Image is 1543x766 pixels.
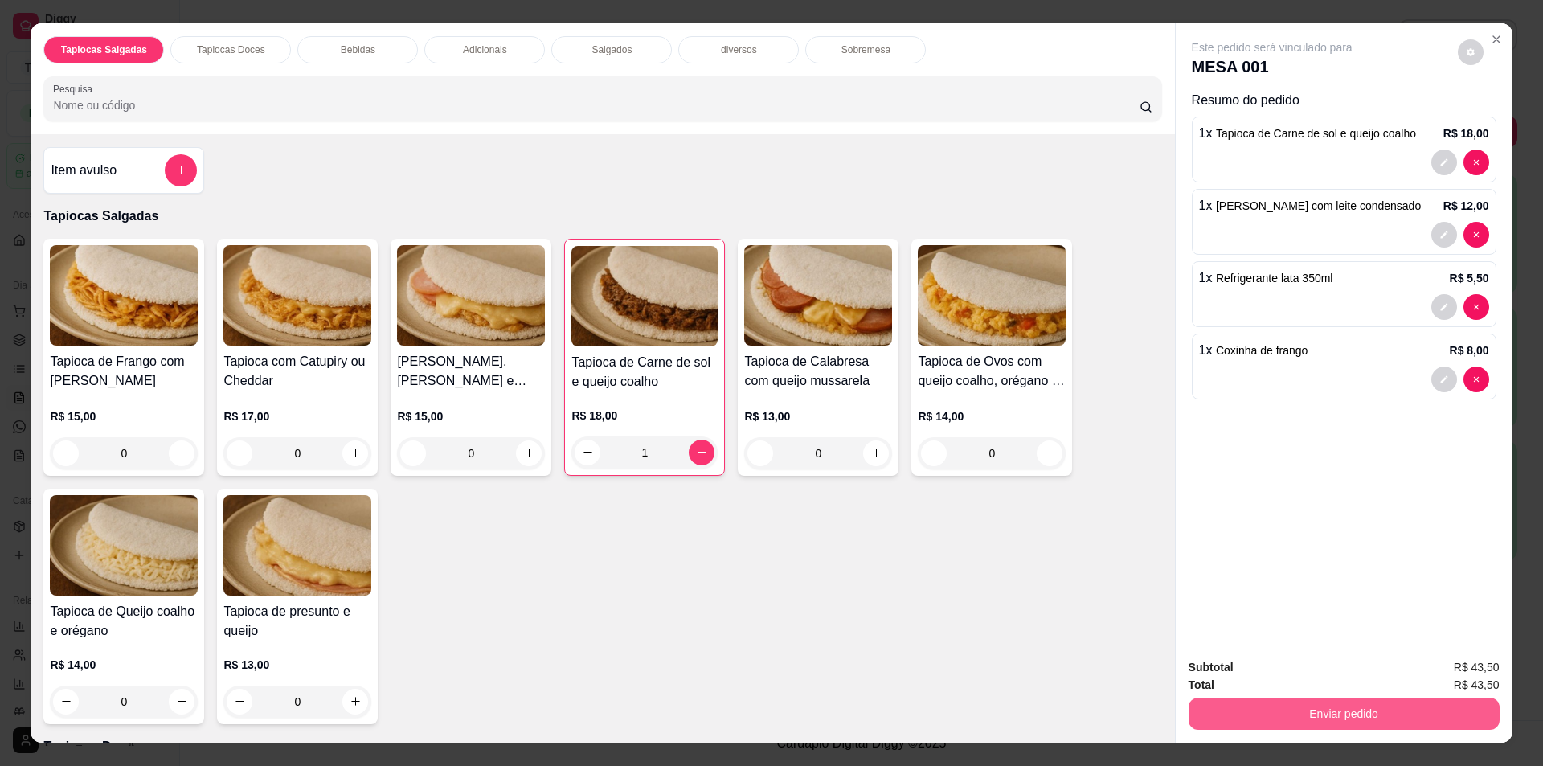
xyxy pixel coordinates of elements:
[1463,367,1489,392] button: decrease-product-quantity
[397,245,545,346] img: product-image
[1463,222,1489,248] button: decrease-product-quantity
[1199,268,1333,288] p: 1 x
[397,352,545,391] h4: [PERSON_NAME], [PERSON_NAME] e presunto
[53,97,1139,113] input: Pesquisa
[1192,55,1353,78] p: MESA 001
[227,440,252,466] button: decrease-product-quantity
[223,352,371,391] h4: Tapioca com Catupiry ou Cheddar
[1037,440,1062,466] button: increase-product-quantity
[223,602,371,641] h4: Tapioca de presunto e queijo
[575,440,600,465] button: decrease-product-quantity
[1484,27,1509,52] button: Close
[1189,698,1500,730] button: Enviar pedido
[1216,272,1333,285] span: Refrigerante lata 350ml
[227,689,252,715] button: decrease-product-quantity
[1443,198,1489,214] p: R$ 12,00
[43,207,1161,226] p: Tapiocas Salgadas
[1463,294,1489,320] button: decrease-product-quantity
[223,657,371,673] p: R$ 13,00
[1450,342,1489,358] p: R$ 8,00
[918,352,1066,391] h4: Tapioca de Ovos com queijo coalho, orégano e tomate
[342,440,368,466] button: increase-product-quantity
[223,408,371,424] p: R$ 17,00
[1199,196,1422,215] p: 1 x
[1216,199,1421,212] span: [PERSON_NAME] com leite condensado
[1443,125,1489,141] p: R$ 18,00
[50,495,198,596] img: product-image
[1199,341,1308,360] p: 1 x
[169,689,194,715] button: increase-product-quantity
[53,440,79,466] button: decrease-product-quantity
[1189,661,1234,674] strong: Subtotal
[165,154,197,186] button: add-separate-item
[1192,91,1496,110] p: Resumo do pedido
[744,245,892,346] img: product-image
[1431,150,1457,175] button: decrease-product-quantity
[516,440,542,466] button: increase-product-quantity
[1431,294,1457,320] button: decrease-product-quantity
[1216,344,1308,357] span: Coxinha de frango
[51,161,117,180] h4: Item avulso
[223,495,371,596] img: product-image
[50,657,198,673] p: R$ 14,00
[1450,270,1489,286] p: R$ 5,50
[342,689,368,715] button: increase-product-quantity
[721,43,757,56] p: diversos
[1199,124,1416,143] p: 1 x
[43,737,1161,756] p: Tapiocas Doces
[744,408,892,424] p: R$ 13,00
[918,408,1066,424] p: R$ 14,00
[571,246,718,346] img: product-image
[61,43,147,56] p: Tapiocas Salgadas
[1454,658,1500,676] span: R$ 43,50
[591,43,632,56] p: Salgados
[50,602,198,641] h4: Tapioca de Queijo coalho e orégano
[169,440,194,466] button: increase-product-quantity
[197,43,265,56] p: Tapiocas Doces
[1192,39,1353,55] p: Este pedido será vinculado para
[400,440,426,466] button: decrease-product-quantity
[1458,39,1484,65] button: decrease-product-quantity
[1216,127,1416,140] span: Tapioca de Carne de sol e queijo coalho
[463,43,507,56] p: Adicionais
[571,353,718,391] h4: Tapioca de Carne de sol e queijo coalho
[863,440,889,466] button: increase-product-quantity
[53,82,98,96] label: Pesquisa
[921,440,947,466] button: decrease-product-quantity
[841,43,890,56] p: Sobremesa
[1431,367,1457,392] button: decrease-product-quantity
[689,440,714,465] button: increase-product-quantity
[341,43,375,56] p: Bebidas
[744,352,892,391] h4: Tapioca de Calabresa com queijo mussarela
[918,245,1066,346] img: product-image
[50,352,198,391] h4: Tapioca de Frango com [PERSON_NAME]
[1454,676,1500,694] span: R$ 43,50
[1189,678,1214,691] strong: Total
[223,245,371,346] img: product-image
[50,245,198,346] img: product-image
[53,689,79,715] button: decrease-product-quantity
[50,408,198,424] p: R$ 15,00
[1431,222,1457,248] button: decrease-product-quantity
[397,408,545,424] p: R$ 15,00
[1463,150,1489,175] button: decrease-product-quantity
[747,440,773,466] button: decrease-product-quantity
[571,408,718,424] p: R$ 18,00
